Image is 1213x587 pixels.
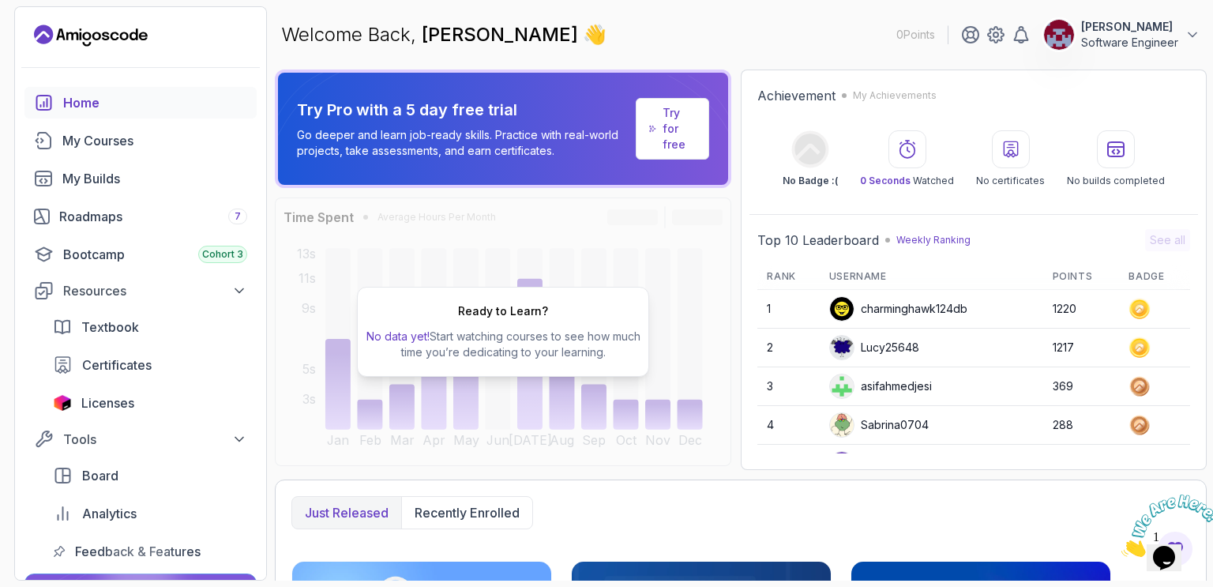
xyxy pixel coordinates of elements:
td: 5 [757,445,819,484]
span: Feedback & Features [75,542,201,561]
div: charminghawk124db [829,296,967,322]
span: Board [82,466,118,485]
div: Home [63,93,247,112]
img: user profile image [830,297,854,321]
button: See all [1145,229,1190,251]
a: Try for free [663,105,696,152]
img: jetbrains icon [53,395,72,411]
p: Go deeper and learn job-ready skills. Practice with real-world projects, take assessments, and ea... [297,127,629,159]
td: 3 [757,367,819,406]
p: Just released [305,503,389,522]
a: feedback [43,536,257,567]
h2: Top 10 Leaderboard [757,231,879,250]
img: user profile image [830,374,854,398]
div: Bootcamp [63,245,247,264]
div: Tools [63,430,247,449]
p: Watched [860,175,954,187]
div: asifahmedjesi [829,374,932,399]
a: courses [24,125,257,156]
p: Welcome Back, [281,22,606,47]
img: default monster avatar [830,413,854,437]
iframe: chat widget [1115,488,1213,563]
td: 4 [757,406,819,445]
button: Recently enrolled [401,497,532,529]
p: No certificates [976,175,1045,187]
div: Sabrina0704 [829,412,929,438]
a: analytics [43,498,257,529]
td: 288 [1043,406,1120,445]
span: Certificates [82,356,152,374]
a: board [43,460,257,491]
a: home [24,87,257,119]
div: Roadmaps [59,207,247,226]
img: user profile image [1044,20,1074,50]
span: 👋 [583,22,607,48]
button: Just released [292,497,401,529]
a: Landing page [34,23,148,48]
td: 1 [757,290,819,329]
p: Start watching courses to see how much time you’re dedicating to your learning. [364,329,642,360]
td: 369 [1043,367,1120,406]
td: 1220 [1043,290,1120,329]
td: 251 [1043,445,1120,484]
th: Username [820,264,1043,290]
span: Cohort 3 [202,248,243,261]
p: Try Pro with a 5 day free trial [297,99,629,121]
h2: Achievement [757,86,836,105]
span: Textbook [81,318,139,337]
a: roadmaps [24,201,257,232]
a: textbook [43,311,257,343]
span: Analytics [82,504,137,523]
a: Try for free [636,98,709,160]
img: Chat attention grabber [6,6,104,69]
div: My Builds [62,169,247,188]
p: No Badge :( [783,175,838,187]
div: Resources [63,281,247,300]
div: My Courses [62,131,247,150]
div: Lucy25648 [829,335,919,360]
p: Weekly Ranking [896,234,971,246]
button: Tools [24,425,257,453]
td: 1217 [1043,329,1120,367]
img: user profile image [830,452,854,476]
th: Badge [1119,264,1190,290]
p: Recently enrolled [415,503,520,522]
a: certificates [43,349,257,381]
p: No builds completed [1067,175,1165,187]
p: 0 Points [896,27,935,43]
span: 0 Seconds [860,175,911,186]
p: [PERSON_NAME] [1081,19,1178,35]
p: My Achievements [853,89,937,102]
span: 1 [6,6,13,20]
a: licenses [43,387,257,419]
button: user profile image[PERSON_NAME]Software Engineer [1043,19,1200,51]
th: Points [1043,264,1120,290]
img: default monster avatar [830,336,854,359]
a: builds [24,163,257,194]
a: bootcamp [24,239,257,270]
th: Rank [757,264,819,290]
span: [PERSON_NAME] [422,23,583,46]
td: 2 [757,329,819,367]
span: Licenses [81,393,134,412]
span: 7 [235,210,241,223]
p: Software Engineer [1081,35,1178,51]
h2: Ready to Learn? [458,303,548,319]
button: Resources [24,277,257,305]
span: No data yet! [366,329,430,343]
div: Lambalamba160 [829,451,943,476]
